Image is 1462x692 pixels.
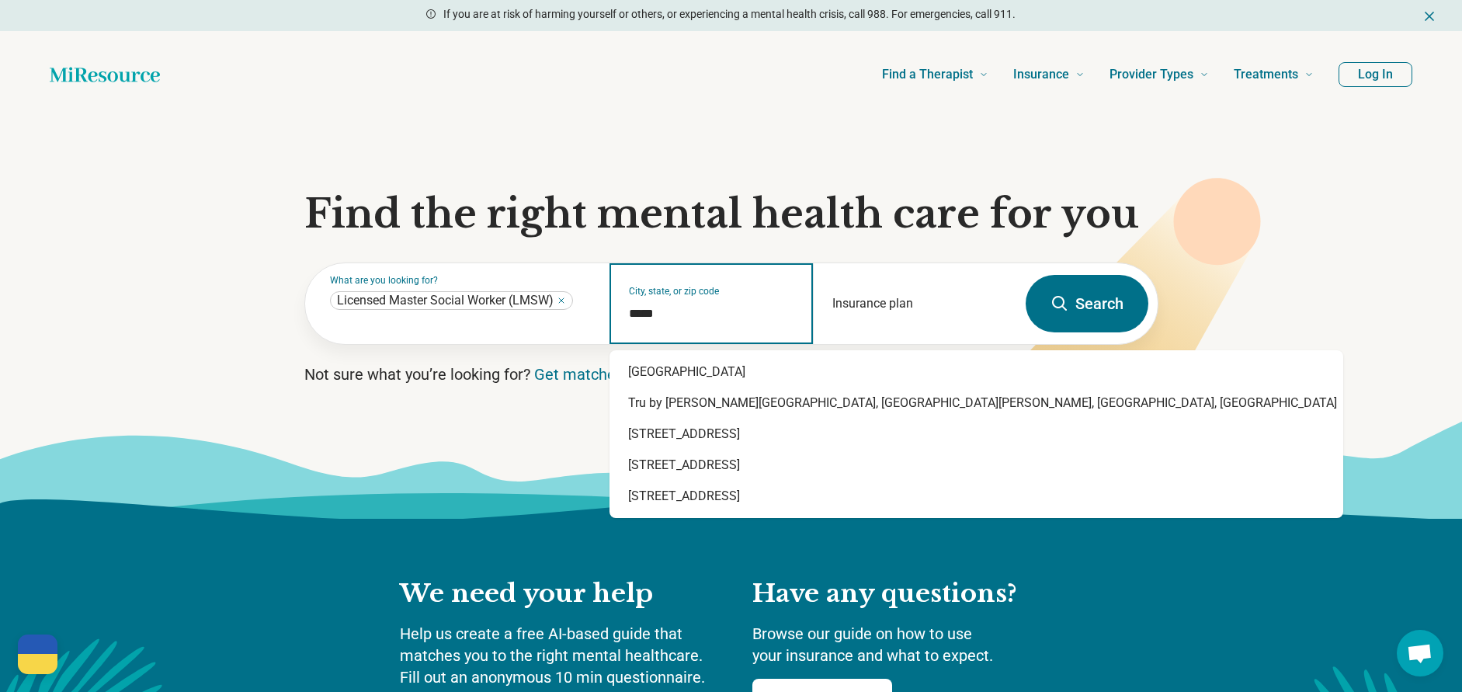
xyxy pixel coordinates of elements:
h2: We need your help [400,578,721,610]
span: Treatments [1234,64,1298,85]
div: [GEOGRAPHIC_DATA] [609,356,1343,388]
button: Log In [1339,62,1412,87]
div: Licensed Master Social Worker (LMSW) [330,291,573,310]
span: Find a Therapist [882,64,973,85]
button: Search [1026,275,1148,332]
label: What are you looking for? [330,276,592,285]
span: Provider Types [1110,64,1193,85]
div: Suggestions [609,350,1343,518]
p: Not sure what you’re looking for? [304,363,1158,385]
a: Get matched [534,365,624,384]
p: Browse our guide on how to use your insurance and what to expect. [752,623,1063,666]
span: Licensed Master Social Worker (LMSW) [337,293,554,308]
h2: Have any questions? [752,578,1063,610]
h1: Find the right mental health care for you [304,191,1158,238]
p: Help us create a free AI-based guide that matches you to the right mental healthcare. Fill out an... [400,623,721,688]
a: Home page [50,59,160,90]
div: [STREET_ADDRESS] [609,419,1343,450]
button: Dismiss [1422,6,1437,25]
div: Open chat [1397,630,1443,676]
span: Insurance [1013,64,1069,85]
button: Licensed Master Social Worker (LMSW) [557,296,566,305]
div: [STREET_ADDRESS] [609,450,1343,481]
div: [STREET_ADDRESS] [609,481,1343,512]
p: If you are at risk of harming yourself or others, or experiencing a mental health crisis, call 98... [443,6,1016,23]
div: Tru by [PERSON_NAME][GEOGRAPHIC_DATA], [GEOGRAPHIC_DATA][PERSON_NAME], [GEOGRAPHIC_DATA], [GEOGRA... [609,388,1343,419]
